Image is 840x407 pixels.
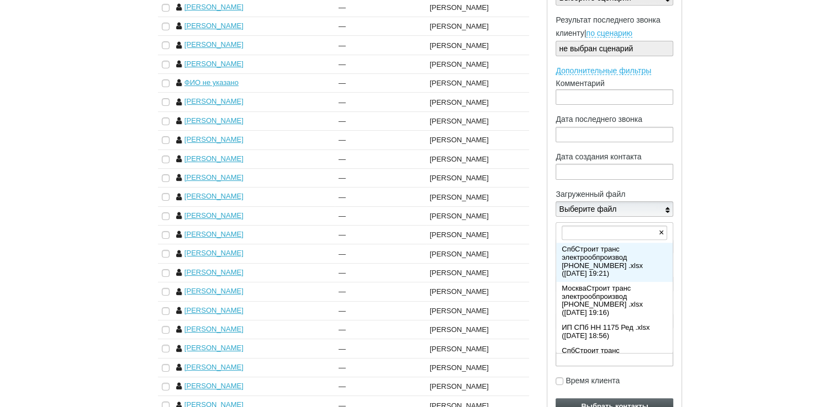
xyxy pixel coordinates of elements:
[586,30,632,38] a: по сценарию
[430,269,489,277] span: [PERSON_NAME]
[184,287,244,295] a: [PERSON_NAME]
[339,231,346,239] span: —
[184,135,244,143] a: [PERSON_NAME]
[430,364,489,372] span: [PERSON_NAME]
[430,326,489,334] span: [PERSON_NAME]
[430,42,489,50] span: [PERSON_NAME]
[339,345,346,354] span: —
[184,268,244,276] a: [PERSON_NAME]
[339,136,346,144] span: —
[339,117,346,126] span: —
[339,194,346,202] span: —
[184,97,244,105] a: [PERSON_NAME]
[430,345,489,354] span: [PERSON_NAME]
[430,307,489,315] span: [PERSON_NAME]
[562,245,643,277] div: СпбСтроит транс электрообпроизвод [PHONE_NUMBER] .xlsx ([DATE] 19:21)
[339,61,346,69] span: —
[430,156,489,164] span: [PERSON_NAME]
[430,136,489,144] span: [PERSON_NAME]
[184,60,244,68] a: [PERSON_NAME]
[556,28,673,39] label: |
[339,156,346,164] span: —
[339,364,346,372] span: —
[184,3,244,11] a: [PERSON_NAME]
[184,230,244,238] a: [PERSON_NAME]
[556,151,673,180] label: Дата создания контакта
[184,306,244,314] a: [PERSON_NAME]
[184,325,244,333] a: [PERSON_NAME]
[339,212,346,221] span: —
[184,249,244,257] a: [PERSON_NAME]
[184,192,244,200] a: [PERSON_NAME]
[430,250,489,259] span: [PERSON_NAME]
[339,250,346,259] span: —
[430,117,489,126] span: [PERSON_NAME]
[430,99,489,107] span: [PERSON_NAME]
[184,211,244,219] a: [PERSON_NAME]
[184,382,244,390] a: [PERSON_NAME]
[556,189,673,200] label: Загруженный файл
[339,326,346,334] span: —
[559,41,633,56] div: не выбран сценарий
[339,23,346,31] span: —
[559,202,616,217] div: Выберите файл
[184,363,244,371] a: [PERSON_NAME]
[562,284,643,317] div: МоскваСтроит транс электрообпроизвод [PHONE_NUMBER] .xlsx ([DATE] 19:16)
[430,194,489,202] span: [PERSON_NAME]
[339,99,346,107] span: —
[430,79,489,88] span: [PERSON_NAME]
[184,78,239,87] a: ФИО не указано
[339,383,346,391] span: —
[556,164,673,179] input: Дата создания контакта
[430,231,489,239] span: [PERSON_NAME]
[430,61,489,69] span: [PERSON_NAME]
[184,40,244,49] a: [PERSON_NAME]
[184,344,244,352] a: [PERSON_NAME]
[562,323,649,340] div: ИП СПб НН 1175 Ред .xlsx ([DATE] 18:56)
[556,127,673,142] input: Дата последнего звонка
[339,79,346,88] span: —
[339,288,346,296] span: —
[556,29,584,38] span: клиенту
[339,307,346,315] span: —
[556,78,673,105] label: Комментарий
[184,154,244,163] a: [PERSON_NAME]
[556,14,673,26] label: Результат последнего звонка
[339,269,346,277] span: —
[184,116,244,125] a: [PERSON_NAME]
[556,375,673,387] label: Время клиента
[556,351,673,366] input: Город
[556,67,651,75] a: Дополнительные фильтры
[430,174,489,183] span: [PERSON_NAME]
[339,42,346,50] span: —
[339,4,346,12] span: —
[430,4,489,12] span: [PERSON_NAME]
[339,174,346,183] span: —
[556,89,673,105] input: Комментарий
[430,212,489,221] span: [PERSON_NAME]
[430,23,489,31] span: [PERSON_NAME]
[184,173,244,181] a: [PERSON_NAME]
[430,383,489,391] span: [PERSON_NAME]
[430,288,489,296] span: [PERSON_NAME]
[556,114,673,142] label: Дата последнего звонка
[184,22,244,30] a: [PERSON_NAME]
[659,226,664,239] span: ×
